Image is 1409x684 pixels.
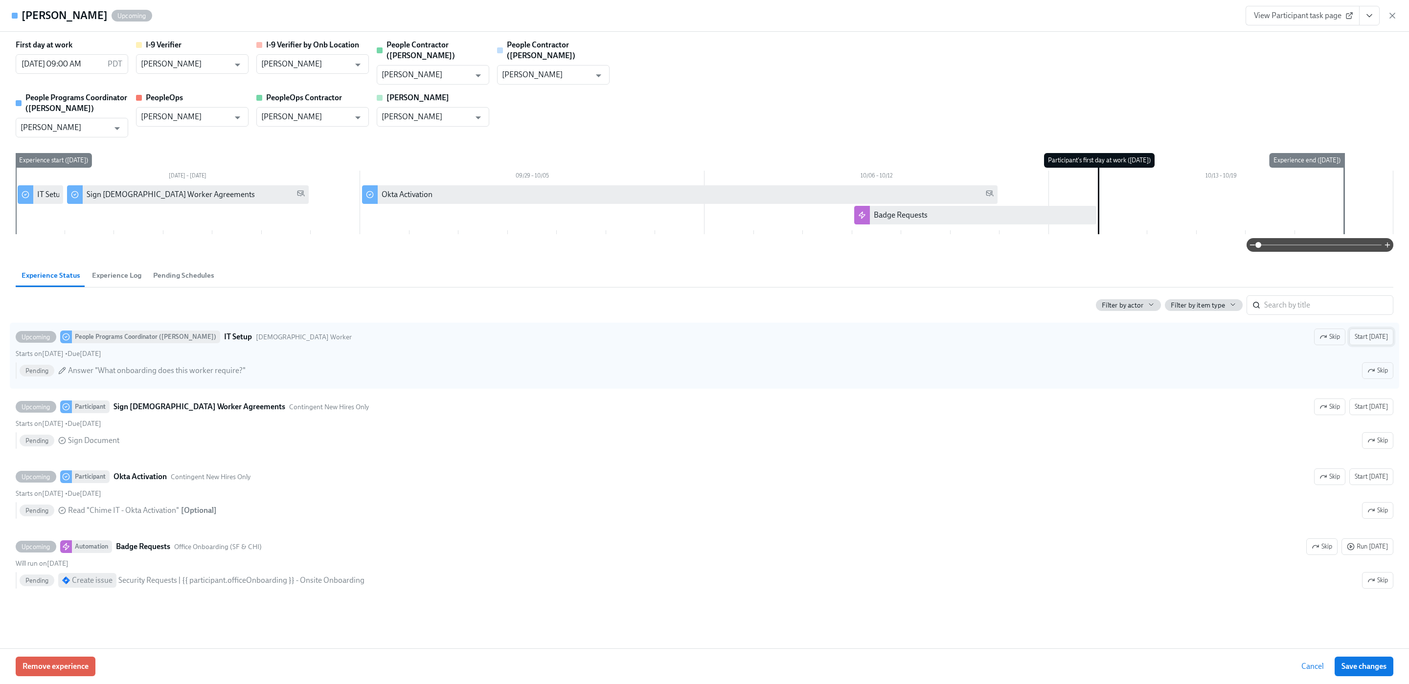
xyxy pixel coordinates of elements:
strong: People Programs Coordinator ([PERSON_NAME]) [25,93,127,113]
strong: [PERSON_NAME] [386,93,449,102]
button: Open [350,110,365,125]
span: Monday, September 22nd 2025, 9:00 am [16,350,64,358]
button: View task page [1359,6,1380,25]
span: This automation uses the "Office Onboarding (SF & CHI)" audience [174,542,262,552]
strong: PeopleOps [146,93,183,102]
span: Personal Email [986,189,994,200]
span: Start [DATE] [1355,332,1388,342]
button: UpcomingParticipantSign [DEMOGRAPHIC_DATA] Worker AgreementsContingent New Hires OnlySkipStart [D... [1362,432,1393,449]
span: Pending [20,507,54,514]
span: Personal Email [297,189,305,200]
div: Participant [72,470,110,483]
span: Pending [20,437,54,444]
span: Skip [1367,575,1388,585]
span: This task uses the "Contingent Worker" audience [256,332,352,342]
button: Open [110,121,125,136]
div: [DATE] – [DATE] [16,171,360,183]
span: Skip [1367,436,1388,445]
span: Monday, September 29th 2025, 9:00 am [16,489,64,498]
span: Thursday, October 9th 2025, 9:00 am [16,559,68,568]
div: Experience start ([DATE]) [15,153,92,168]
div: People Programs Coordinator ([PERSON_NAME]) [72,331,220,343]
span: Tuesday, September 23rd 2025, 9:00 am [68,350,101,358]
div: • [16,349,101,358]
span: Remove experience [23,662,89,671]
button: Open [591,68,606,83]
span: Skip [1319,402,1340,412]
span: Upcoming [16,333,56,341]
button: Save changes [1335,657,1393,676]
span: Filter by item type [1171,301,1225,310]
span: Skip [1319,332,1340,342]
strong: Badge Requests [116,541,170,552]
div: Security Requests | {{ participant.officeOnboarding }} - Onsite Onboarding [118,575,364,586]
span: Save changes [1341,662,1386,671]
p: PDT [108,59,122,69]
button: UpcomingPeople Programs Coordinator ([PERSON_NAME])IT Setup[DEMOGRAPHIC_DATA] WorkerStart [DATE]S... [1314,329,1345,345]
span: Tuesday, September 23rd 2025, 9:00 am [16,419,64,428]
strong: IT Setup [224,331,252,343]
button: UpcomingPeople Programs Coordinator ([PERSON_NAME])IT Setup[DEMOGRAPHIC_DATA] WorkerSkipStarts on... [1349,329,1393,345]
div: Okta Activation [382,189,432,200]
button: Cancel [1295,657,1331,676]
div: Sign [DEMOGRAPHIC_DATA] Worker Agreements [87,189,255,200]
button: UpcomingParticipantSign [DEMOGRAPHIC_DATA] Worker AgreementsContingent New Hires OnlySkipStarts o... [1349,398,1393,415]
div: Badge Requests [874,210,928,221]
label: First day at work [16,40,72,50]
div: Automation [72,540,112,553]
strong: Okta Activation [114,471,167,483]
span: Contingent New Hires Only [289,402,369,412]
button: Filter by actor [1096,299,1161,311]
span: Answer "What onboarding does this worker require?" [68,365,246,376]
button: UpcomingAutomationBadge RequestsOffice Onboarding (SF & CHI)Run [DATE]Will run on[DATE]Pending Cr... [1306,538,1338,555]
span: Upcoming [16,543,56,551]
span: Run [DATE] [1347,542,1388,552]
button: UpcomingAutomationBadge RequestsOffice Onboarding (SF & CHI)SkipWill run on[DATE]Pending Create i... [1341,538,1393,555]
button: UpcomingPeople Programs Coordinator ([PERSON_NAME])IT Setup[DEMOGRAPHIC_DATA] WorkerSkipStart [DA... [1362,362,1393,379]
div: • [16,419,101,428]
div: • [16,489,101,498]
span: Read "Chime IT - Okta Activation" [68,505,179,516]
span: Pending [20,577,54,584]
button: UpcomingParticipantOkta ActivationContingent New Hires OnlySkipStart [DATE]Starts on[DATE] •Due[D... [1362,502,1393,519]
span: Start [DATE] [1355,472,1388,482]
span: Pending [20,367,54,375]
button: Open [471,110,486,125]
strong: PeopleOps Contractor [266,93,342,102]
span: Experience Status [22,270,80,281]
span: Filter by actor [1102,301,1143,310]
span: Upcoming [16,473,56,481]
input: Search by title [1264,295,1393,315]
div: Participant's first day at work ([DATE]) [1044,153,1155,168]
div: Create issue [72,575,113,586]
span: Skip [1367,366,1388,375]
button: UpcomingParticipantSign [DEMOGRAPHIC_DATA] Worker AgreementsContingent New Hires OnlyStart [DATE]... [1314,398,1345,415]
span: View Participant task page [1254,11,1351,21]
span: This task uses the "Contingent New Hires Only" audience [171,472,250,482]
span: Experience Log [92,270,141,281]
strong: People Contractor ([PERSON_NAME]) [386,40,455,60]
button: Filter by item type [1165,299,1243,311]
span: Sunday, September 28th 2025, 9:00 am [68,419,101,428]
span: Start [DATE] [1355,402,1388,412]
strong: I-9 Verifier [146,40,182,49]
span: Pending Schedules [153,270,214,281]
button: Remove experience [16,657,95,676]
span: Cancel [1301,662,1324,671]
span: Sign Document [68,435,119,446]
button: UpcomingParticipantOkta ActivationContingent New Hires OnlyStart [DATE]Starts on[DATE] •Due[DATE]... [1314,468,1345,485]
div: 09/29 – 10/05 [360,171,704,183]
strong: Sign [DEMOGRAPHIC_DATA] Worker Agreements [114,401,285,413]
span: Upcoming [112,12,152,20]
div: Participant [72,400,110,413]
div: [ Optional ] [181,505,217,516]
div: 10/06 – 10/12 [704,171,1049,183]
span: Sunday, October 12th 2025, 9:00 am [68,489,101,498]
button: Open [230,110,245,125]
span: Skip [1319,472,1340,482]
strong: People Contractor ([PERSON_NAME]) [507,40,575,60]
button: UpcomingAutomationBadge RequestsOffice Onboarding (SF & CHI)SkipRun [DATE]Will run on[DATE]Pendin... [1362,572,1393,589]
strong: I-9 Verifier by Onb Location [266,40,359,49]
a: View Participant task page [1246,6,1360,25]
div: IT Setup [37,189,65,200]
